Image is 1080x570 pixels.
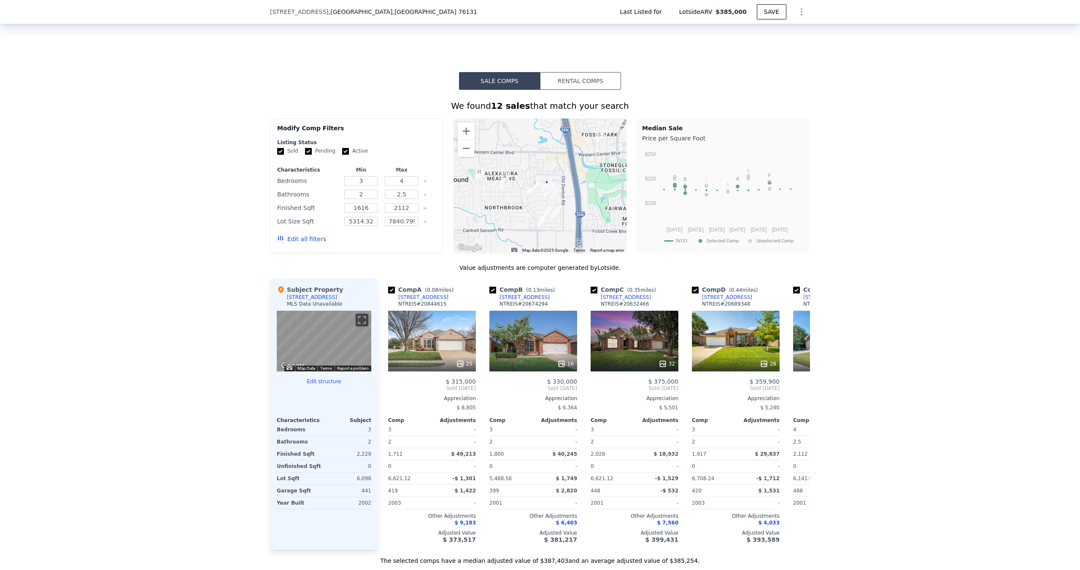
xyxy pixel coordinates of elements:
[552,451,577,457] span: $ 40,245
[655,476,678,481] span: -$ 1,529
[645,176,656,182] text: $200
[537,215,546,229] div: 2612 Gray Rock Dr
[305,148,312,155] input: Pending
[475,168,484,182] div: 1917 Kristen Ct
[277,148,298,155] label: Sold
[557,360,574,368] div: 16
[591,436,633,448] div: 2
[760,405,780,411] span: $ 5,280
[388,417,432,424] div: Comp
[388,427,391,433] span: 3
[688,227,704,233] text: [DATE]
[793,488,803,494] span: 488
[793,3,810,20] button: Show Options
[342,148,349,155] input: Active
[692,497,734,509] div: 2003
[277,460,322,472] div: Unfinished Sqft
[326,485,371,497] div: 441
[702,294,752,301] div: [STREET_ADDRESS]
[326,448,371,460] div: 2,229
[489,451,504,457] span: 1,800
[601,301,649,307] div: NTREIS # 20632466
[747,166,750,171] text: L
[759,488,780,494] span: $ 1,531
[523,287,558,293] span: ( miles)
[653,451,678,457] span: $ 18,932
[692,436,734,448] div: 2
[388,285,457,294] div: Comp A
[556,488,577,494] span: $ 2,820
[706,176,707,181] text: I
[591,530,678,536] div: Adjusted Value
[277,188,339,200] div: Bathrooms
[535,460,577,472] div: -
[793,530,881,536] div: Adjusted Value
[499,301,548,307] div: NTREIS # 20674294
[489,530,577,536] div: Adjusted Value
[591,427,594,433] span: 3
[750,378,780,385] span: $ 359,900
[645,151,656,157] text: $250
[636,424,678,436] div: -
[673,176,677,181] text: C
[326,424,371,436] div: 3
[756,239,794,244] text: Unselected Comp
[434,424,476,436] div: -
[793,294,853,301] a: [STREET_ADDRESS]
[277,378,371,385] button: Edit structure
[398,301,447,307] div: NTREIS # 20844615
[707,239,739,244] text: Selected Comp
[760,360,776,368] div: 28
[692,451,706,457] span: 1,917
[324,417,371,424] div: Subject
[388,294,448,301] a: [STREET_ADDRESS]
[270,550,810,565] div: The selected comps have a median adjusted value of $387,403 and an average adjusted value of $385...
[793,451,807,457] span: 2,112
[356,314,368,326] button: Toggle fullscreen view
[489,497,532,509] div: 2001
[489,463,493,469] span: 0
[455,520,476,526] span: $ 9,183
[424,193,427,196] button: Clear
[793,285,861,294] div: Comp E
[692,294,752,301] a: [STREET_ADDRESS]
[634,417,678,424] div: Adjustments
[388,513,476,519] div: Other Adjustments
[277,235,326,243] button: Edit all filters
[558,405,577,411] span: $ 6,364
[657,520,678,526] span: $ 7,560
[489,488,499,494] span: 399
[757,4,786,19] button: SAVE
[601,294,651,301] div: [STREET_ADDRESS]
[277,215,339,227] div: Lot Size Sqft
[573,248,585,253] a: Terms
[546,182,555,196] div: 2737 Silver Hill Dr
[726,287,761,293] span: ( miles)
[432,417,476,424] div: Adjustments
[636,497,678,509] div: -
[803,301,852,307] div: NTREIS # 20704574
[489,436,532,448] div: 2
[424,220,427,223] button: Clear
[642,144,805,250] div: A chart.
[270,100,810,112] div: We found that match your search
[692,285,761,294] div: Comp D
[388,476,410,481] span: 6,621.12
[277,485,322,497] div: Garage Sqft
[726,182,730,187] text: K
[591,294,651,301] a: [STREET_ADDRESS]
[277,124,436,139] div: Modify Comp Filters
[620,8,665,16] span: Last Listed for
[500,172,510,186] div: 6208 Isadora Ln
[277,202,339,214] div: Finished Sqft
[489,427,493,433] span: 3
[305,148,335,155] label: Pending
[489,476,512,481] span: 5,488.56
[793,436,835,448] div: 2.5
[684,183,687,188] text: E
[550,186,559,200] div: 5925 Ash Flat Dr
[489,395,577,402] div: Appreciation
[277,424,322,436] div: Bedrooms
[636,436,678,448] div: -
[629,287,640,293] span: 0.35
